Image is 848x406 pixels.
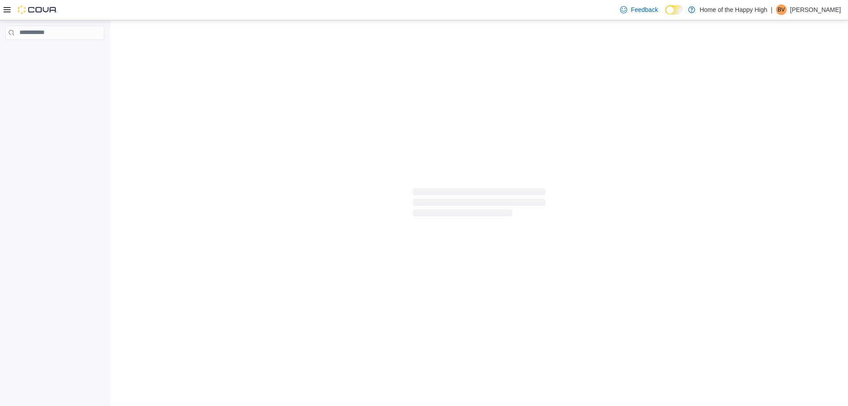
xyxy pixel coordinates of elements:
[776,4,787,15] div: Benjamin Venning
[631,5,658,14] span: Feedback
[413,190,545,218] span: Loading
[617,1,661,19] a: Feedback
[778,4,785,15] span: BV
[18,5,57,14] img: Cova
[790,4,841,15] p: [PERSON_NAME]
[665,5,684,15] input: Dark Mode
[5,42,104,63] nav: Complex example
[700,4,767,15] p: Home of the Happy High
[771,4,772,15] p: |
